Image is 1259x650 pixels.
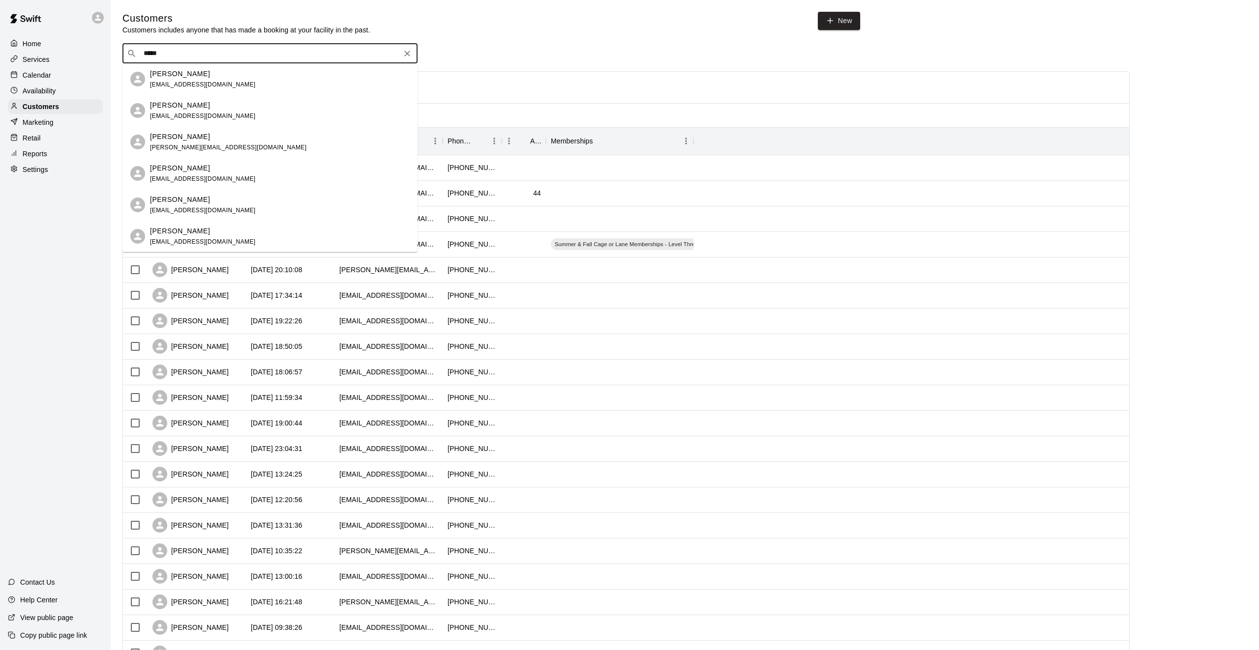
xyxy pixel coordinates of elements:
[8,146,103,161] a: Reports
[23,165,48,174] p: Settings
[251,393,302,402] div: 2025-07-29 11:59:34
[152,313,229,328] div: [PERSON_NAME]
[130,229,145,244] div: Hudson Scott
[448,469,497,479] div: +15028190687
[23,133,41,143] p: Retail
[20,630,87,640] p: Copy public page link
[251,265,302,275] div: 2025-08-06 20:10:08
[251,597,302,607] div: 2025-07-14 16:21:48
[122,44,418,63] div: Search customers by name or email
[152,339,229,354] div: [PERSON_NAME]
[150,69,210,79] p: [PERSON_NAME]
[546,127,693,155] div: Memberships
[448,622,497,632] div: +15029315834
[448,341,497,351] div: +15028177502
[8,131,103,145] a: Retail
[150,207,256,214] span: [EMAIL_ADDRESS][DOMAIN_NAME]
[23,70,51,80] p: Calendar
[448,214,497,224] div: +15028870032
[530,127,541,155] div: Age
[448,290,497,300] div: +19737153024
[122,12,370,25] h5: Customers
[502,127,546,155] div: Age
[448,163,497,172] div: +15028172099
[8,68,103,83] a: Calendar
[551,127,593,155] div: Memberships
[251,444,302,453] div: 2025-07-26 23:04:31
[130,135,145,149] div: Scott Jennings
[20,595,58,605] p: Help Center
[448,127,473,155] div: Phone Number
[8,52,103,67] a: Services
[150,195,210,205] p: [PERSON_NAME]
[122,25,370,35] p: Customers includes anyone that has made a booking at your facility in the past.
[8,84,103,98] a: Availability
[339,495,438,505] div: tmellow85@gmail.com
[130,72,145,86] div: Scott Gobandt
[150,132,210,142] p: [PERSON_NAME]
[150,144,306,151] span: [PERSON_NAME][EMAIL_ADDRESS][DOMAIN_NAME]
[150,238,256,245] span: [EMAIL_ADDRESS][DOMAIN_NAME]
[339,571,438,581] div: tmcsgplayer@gmail.com
[152,467,229,481] div: [PERSON_NAME]
[339,520,438,530] div: d.piskorskyy@gmail.com
[20,613,73,622] p: View public page
[23,117,54,127] p: Marketing
[448,265,497,275] div: +15029397411
[339,393,438,402] div: kadentbrown2012@gmail.com
[130,198,145,212] div: Scott Cheatham
[152,620,229,635] div: [PERSON_NAME]
[251,290,302,300] div: 2025-08-04 17:34:14
[23,86,56,96] p: Availability
[23,55,50,64] p: Services
[448,393,497,402] div: +15027955451
[448,546,497,556] div: +14165259369
[8,36,103,51] a: Home
[448,418,497,428] div: +15023108161
[251,469,302,479] div: 2025-07-26 13:24:25
[152,365,229,379] div: [PERSON_NAME]
[150,226,210,236] p: [PERSON_NAME]
[448,597,497,607] div: +15026494819
[339,290,438,300] div: defensin@aol.com
[150,113,256,119] span: [EMAIL_ADDRESS][DOMAIN_NAME]
[448,571,497,581] div: +15025512149
[251,622,302,632] div: 2025-07-01 09:38:26
[339,418,438,428] div: hkfletcher16@yahoo.com
[448,239,497,249] div: +15027443813
[251,571,302,581] div: 2025-07-16 13:00:16
[152,262,229,277] div: [PERSON_NAME]
[152,390,229,405] div: [PERSON_NAME]
[448,520,497,530] div: +15022987209
[130,103,145,118] div: Scott Gorbandt
[20,577,55,587] p: Contact Us
[8,115,103,130] a: Marketing
[251,418,302,428] div: 2025-07-28 19:00:44
[551,238,702,250] div: Summer & Fall Cage or Lane Memberships - Level Three
[251,546,302,556] div: 2025-07-17 10:35:22
[533,188,541,198] div: 44
[150,163,210,173] p: [PERSON_NAME]
[8,99,103,114] a: Customers
[334,127,443,155] div: Email
[23,149,47,159] p: Reports
[448,444,497,453] div: +15029052464
[339,597,438,607] div: greg.hughes33@gmail.com
[448,316,497,326] div: +15405142733
[152,518,229,533] div: [PERSON_NAME]
[150,100,210,111] p: [PERSON_NAME]
[428,134,443,148] button: Menu
[152,594,229,609] div: [PERSON_NAME]
[152,543,229,558] div: [PERSON_NAME]
[23,39,41,49] p: Home
[152,492,229,507] div: [PERSON_NAME]
[339,341,438,351] div: paulhjrbradshaw@bellsouth.net
[487,134,502,148] button: Menu
[400,47,414,60] button: Clear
